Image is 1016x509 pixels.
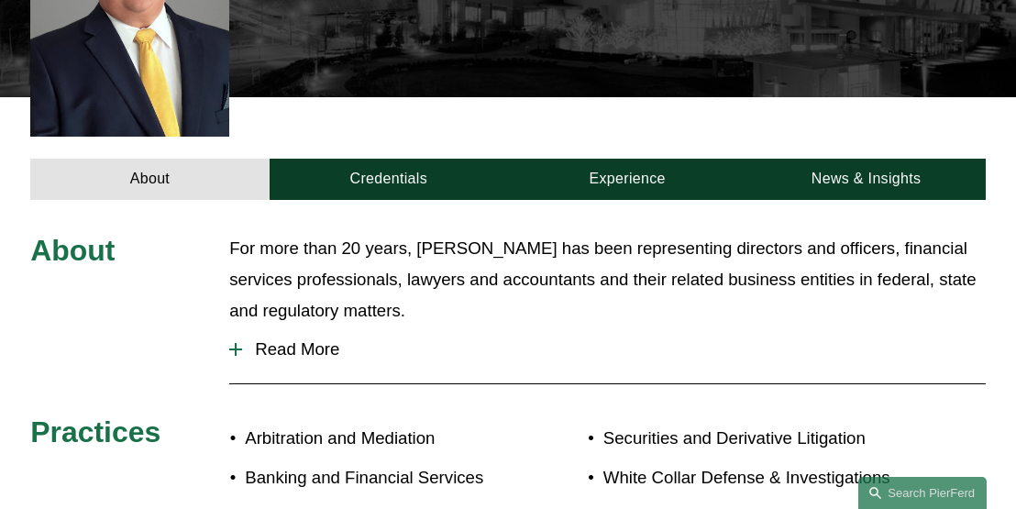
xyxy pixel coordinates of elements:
p: Arbitration and Mediation [245,423,508,454]
a: Search this site [858,477,987,509]
span: Read More [242,339,986,360]
a: News & Insights [746,159,985,200]
p: White Collar Defense & Investigations [603,462,906,493]
span: Practices [30,415,160,448]
p: For more than 20 years, [PERSON_NAME] has been representing directors and officers, financial ser... [229,233,986,326]
button: Read More [229,326,986,373]
a: About [30,159,269,200]
a: Experience [508,159,746,200]
p: Banking and Financial Services [245,462,508,493]
span: About [30,234,115,267]
p: Securities and Derivative Litigation [603,423,906,454]
a: Credentials [270,159,508,200]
